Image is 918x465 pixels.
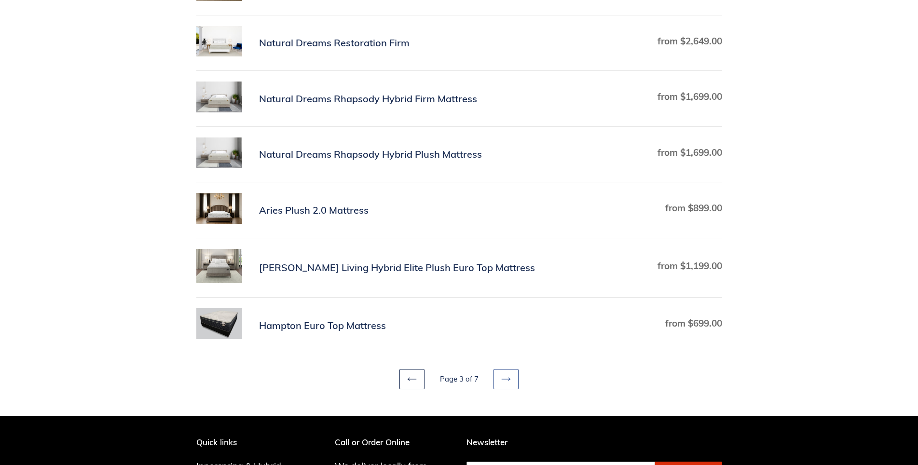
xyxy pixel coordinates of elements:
a: Hampton Euro Top Mattress [196,308,722,342]
p: Newsletter [466,438,722,447]
p: Call or Order Online [335,438,452,447]
li: Page 3 of 7 [426,374,492,385]
p: Quick links [196,438,296,447]
a: Natural Dreams Rhapsody Hybrid Plush Mattress [196,137,722,172]
a: Natural Dreams Restoration Firm [196,26,722,60]
a: Aries Plush 2.0 Mattress [196,193,722,227]
a: Natural Dreams Rhapsody Hybrid Firm Mattress [196,82,722,116]
a: Scott Living Hybrid Elite Plush Euro Top Mattress [196,249,722,287]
